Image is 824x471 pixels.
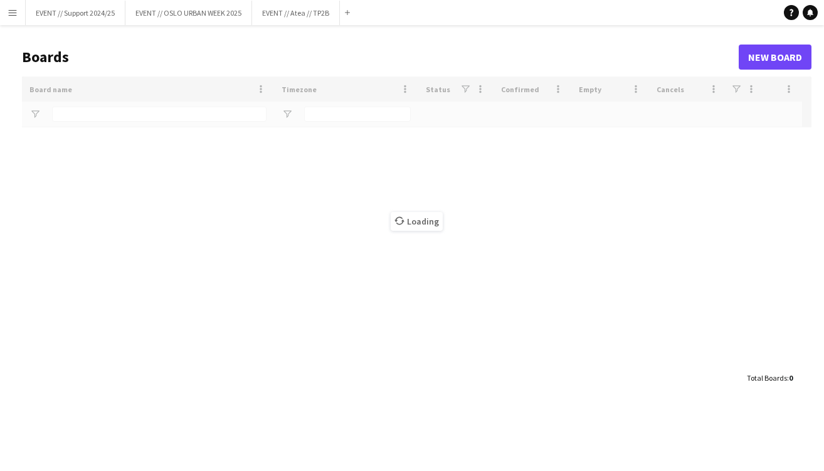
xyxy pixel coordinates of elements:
a: New Board [739,45,811,70]
span: 0 [789,373,793,383]
span: Total Boards [747,373,787,383]
button: EVENT // Support 2024/25 [26,1,125,25]
div: : [747,366,793,390]
span: Loading [391,212,443,231]
button: EVENT // Atea // TP2B [252,1,340,25]
h1: Boards [22,48,739,66]
button: EVENT // OSLO URBAN WEEK 2025 [125,1,252,25]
